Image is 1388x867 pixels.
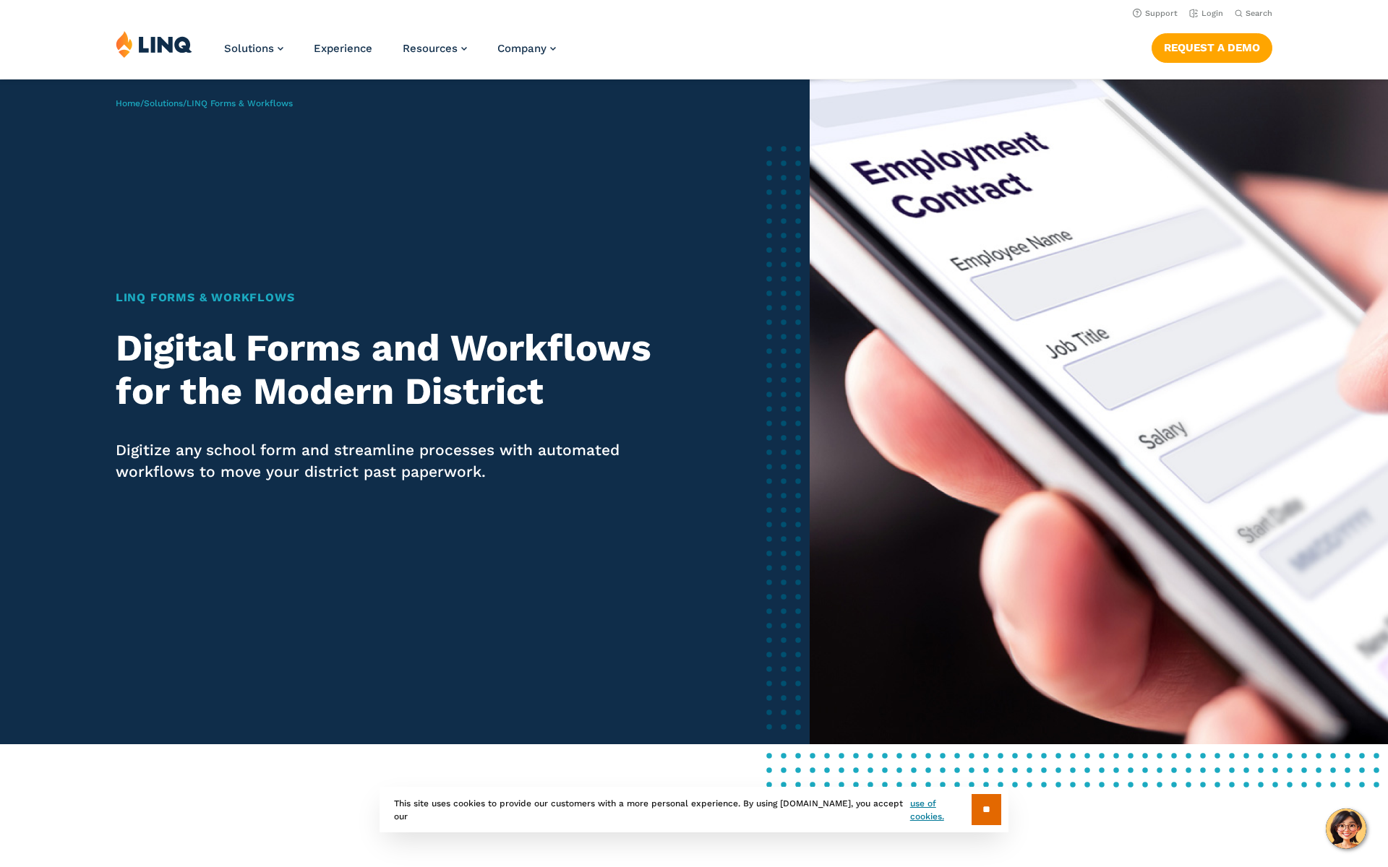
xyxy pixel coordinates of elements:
[810,79,1388,744] img: LINQ Forms & Workflows
[116,30,192,58] img: LINQ | K‑12 Software
[1152,33,1272,62] a: Request a Demo
[380,787,1008,832] div: This site uses cookies to provide our customers with a more personal experience. By using [DOMAIN...
[116,98,293,108] span: / /
[116,289,663,306] h1: LINQ Forms & Workflows
[116,439,663,483] p: Digitize any school form and streamline processes with automated workflows to move your district ...
[1246,9,1272,18] span: Search
[314,42,372,55] a: Experience
[1235,8,1272,19] button: Open Search Bar
[1152,30,1272,62] nav: Button Navigation
[1326,808,1366,849] button: Hello, have a question? Let’s chat.
[497,42,556,55] a: Company
[144,98,183,108] a: Solutions
[403,42,467,55] a: Resources
[187,98,293,108] span: LINQ Forms & Workflows
[1133,9,1178,18] a: Support
[910,797,972,823] a: use of cookies.
[116,98,140,108] a: Home
[497,42,547,55] span: Company
[116,327,663,413] h2: Digital Forms and Workflows for the Modern District
[224,42,283,55] a: Solutions
[403,42,458,55] span: Resources
[1189,9,1223,18] a: Login
[224,42,274,55] span: Solutions
[224,30,556,78] nav: Primary Navigation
